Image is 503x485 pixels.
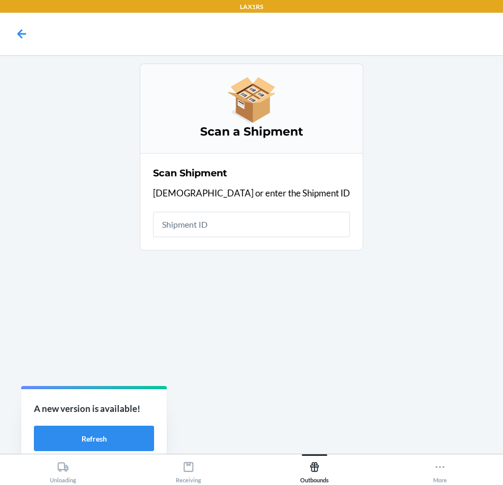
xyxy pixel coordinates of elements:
p: A new version is available! [34,402,154,416]
div: Unloading [50,457,76,483]
h3: Scan a Shipment [153,123,350,140]
button: Receiving [126,454,252,483]
div: Outbounds [300,457,329,483]
input: Shipment ID [153,212,350,237]
p: [DEMOGRAPHIC_DATA] or enter the Shipment ID [153,186,350,200]
div: Receiving [176,457,201,483]
button: Outbounds [251,454,378,483]
p: LAX1RS [240,2,263,12]
button: Refresh [34,426,154,451]
h2: Scan Shipment [153,166,227,180]
div: More [433,457,447,483]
